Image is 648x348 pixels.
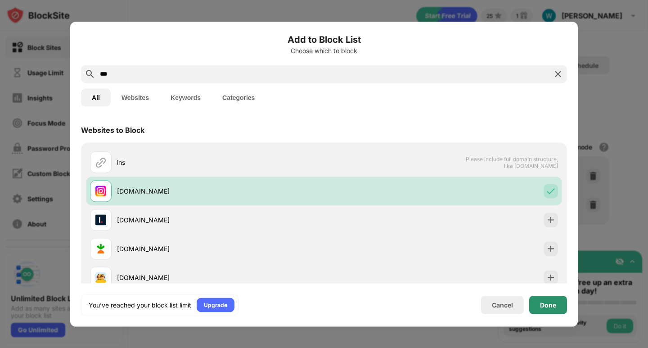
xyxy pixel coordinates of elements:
img: search-close [553,68,563,79]
div: [DOMAIN_NAME] [117,244,324,253]
img: favicons [95,185,106,196]
div: Upgrade [204,300,227,309]
img: favicons [95,214,106,225]
div: [DOMAIN_NAME] [117,273,324,282]
div: Cancel [492,301,513,309]
h6: Add to Block List [81,32,567,46]
button: Keywords [160,88,211,106]
span: Please include full domain structure, like [DOMAIN_NAME] [465,155,558,169]
div: Choose which to block [81,47,567,54]
img: favicons [95,243,106,254]
img: url.svg [95,157,106,167]
div: Done [540,301,556,308]
img: search.svg [85,68,95,79]
div: Websites to Block [81,125,144,134]
div: [DOMAIN_NAME] [117,215,324,225]
button: Categories [211,88,265,106]
img: favicons [95,272,106,283]
button: All [81,88,111,106]
button: Websites [111,88,160,106]
div: ins [117,158,324,167]
div: [DOMAIN_NAME] [117,186,324,196]
div: You’ve reached your block list limit [89,300,191,309]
